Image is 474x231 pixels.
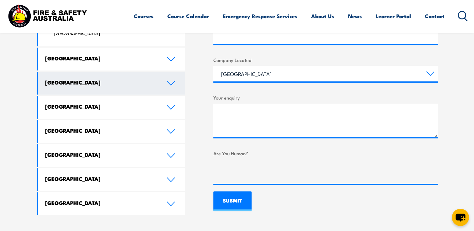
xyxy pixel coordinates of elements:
[45,103,157,110] h4: [GEOGRAPHIC_DATA]
[38,120,185,143] a: [GEOGRAPHIC_DATA]
[45,199,157,206] h4: [GEOGRAPHIC_DATA]
[45,175,157,182] h4: [GEOGRAPHIC_DATA]
[376,8,411,24] a: Learner Portal
[45,55,157,62] h4: [GEOGRAPHIC_DATA]
[213,191,252,211] input: SUBMIT
[167,8,209,24] a: Course Calendar
[45,127,157,134] h4: [GEOGRAPHIC_DATA]
[38,72,185,95] a: [GEOGRAPHIC_DATA]
[452,209,469,226] button: chat-button
[38,192,185,215] a: [GEOGRAPHIC_DATA]
[38,96,185,119] a: [GEOGRAPHIC_DATA]
[213,56,438,64] label: Company Located
[45,79,157,86] h4: [GEOGRAPHIC_DATA]
[213,150,438,157] label: Are You Human?
[38,48,185,70] a: [GEOGRAPHIC_DATA]
[45,151,157,158] h4: [GEOGRAPHIC_DATA]
[213,94,438,101] label: Your enquiry
[134,8,154,24] a: Courses
[38,144,185,167] a: [GEOGRAPHIC_DATA]
[348,8,362,24] a: News
[223,8,297,24] a: Emergency Response Services
[38,168,185,191] a: [GEOGRAPHIC_DATA]
[425,8,445,24] a: Contact
[213,159,309,184] iframe: reCAPTCHA
[311,8,334,24] a: About Us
